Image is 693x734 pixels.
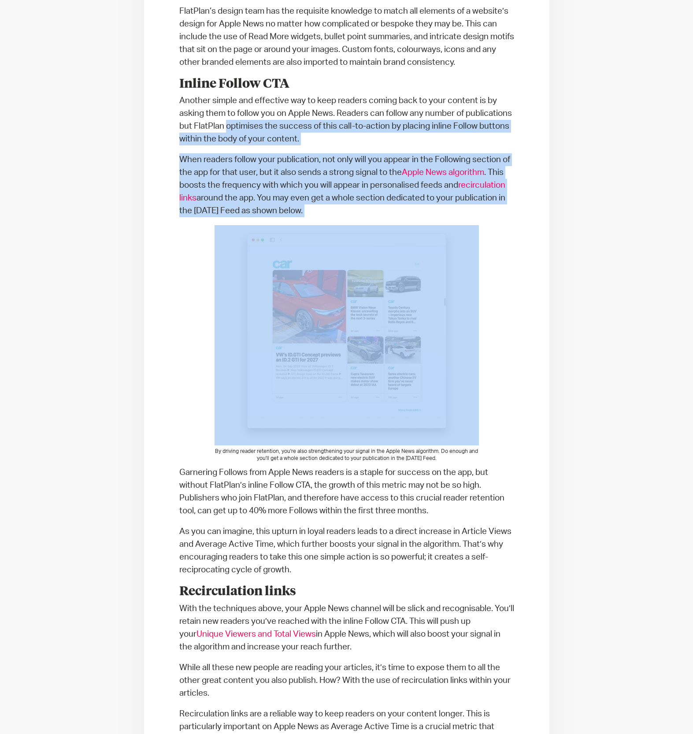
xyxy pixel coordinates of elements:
[179,78,289,90] strong: Inline Follow CTA
[179,661,514,700] p: While all these new people are reading your articles, it’s time to expose them to all the other g...
[179,5,514,69] p: FlatPlan‘s design team has the requisite knowledge to match all elements of a website’s design fo...
[402,168,484,177] a: Apple News algorithm
[196,630,316,638] a: Unique Viewers and Total Views
[179,94,514,145] p: Another simple and effective way to keep readers coming back to your content is by asking them to...
[179,585,296,598] strong: Recirculation links
[179,153,514,217] p: When readers follow your publication, not only will you appear in the Following section of the ap...
[179,602,514,653] p: With the techniques above, your Apple News channel will be slick and recognisable. You’ll retain ...
[215,448,479,462] figcaption: By driving reader retention, you're also strengthening your signal in the Apple News algorithm. D...
[179,466,514,517] p: Garnering Follows from Apple News readers is a staple for success on the app, but without FlatPla...
[179,525,514,576] p: As you can imagine, this upturn in loyal readers leads to a direct increase in Article Views and ...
